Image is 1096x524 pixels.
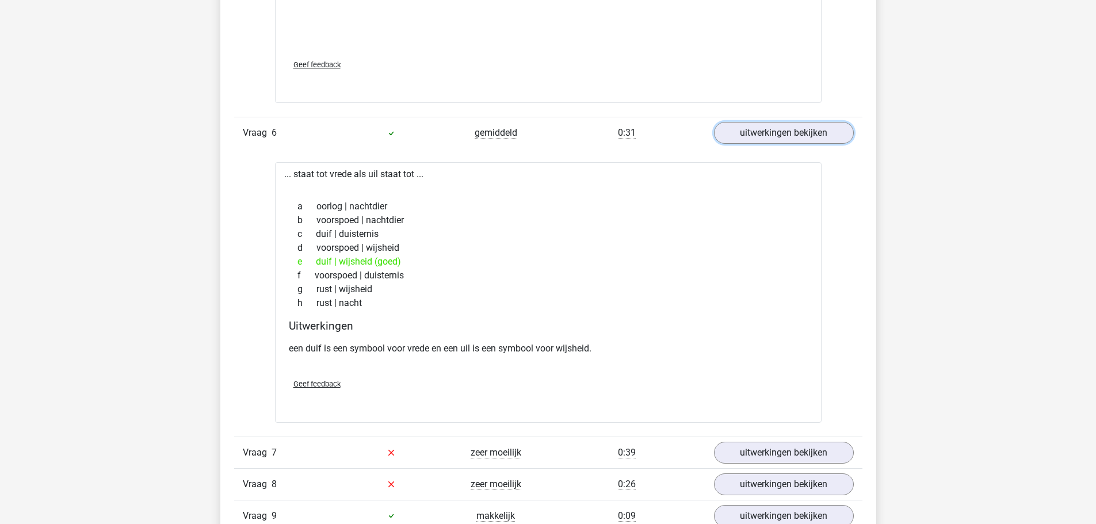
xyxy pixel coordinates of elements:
[293,60,341,69] span: Geef feedback
[297,200,316,213] span: a
[297,269,315,282] span: f
[618,479,636,490] span: 0:26
[297,255,316,269] span: e
[243,446,272,460] span: Vraag
[618,447,636,458] span: 0:39
[714,122,854,144] a: uitwerkingen bekijken
[272,479,277,489] span: 8
[289,241,808,255] div: voorspoed | wijsheid
[618,510,636,522] span: 0:09
[471,479,521,490] span: zeer moeilijk
[289,200,808,213] div: oorlog | nachtdier
[293,380,341,388] span: Geef feedback
[275,162,822,422] div: ... staat tot vrede als uil staat tot ...
[289,296,808,310] div: rust | nacht
[297,227,316,241] span: c
[297,241,316,255] span: d
[289,255,808,269] div: duif | wijsheid (goed)
[289,282,808,296] div: rust | wijsheid
[289,342,808,355] p: een duif is een symbool voor vrede en een uil is een symbool voor wijsheid.
[272,447,277,458] span: 7
[289,213,808,227] div: voorspoed | nachtdier
[297,213,316,227] span: b
[476,510,515,522] span: makkelijk
[471,447,521,458] span: zeer moeilijk
[272,127,277,138] span: 6
[272,510,277,521] span: 9
[475,127,517,139] span: gemiddeld
[289,319,808,332] h4: Uitwerkingen
[297,296,316,310] span: h
[714,442,854,464] a: uitwerkingen bekijken
[618,127,636,139] span: 0:31
[243,509,272,523] span: Vraag
[297,282,316,296] span: g
[714,473,854,495] a: uitwerkingen bekijken
[289,269,808,282] div: voorspoed | duisternis
[243,477,272,491] span: Vraag
[289,227,808,241] div: duif | duisternis
[243,126,272,140] span: Vraag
